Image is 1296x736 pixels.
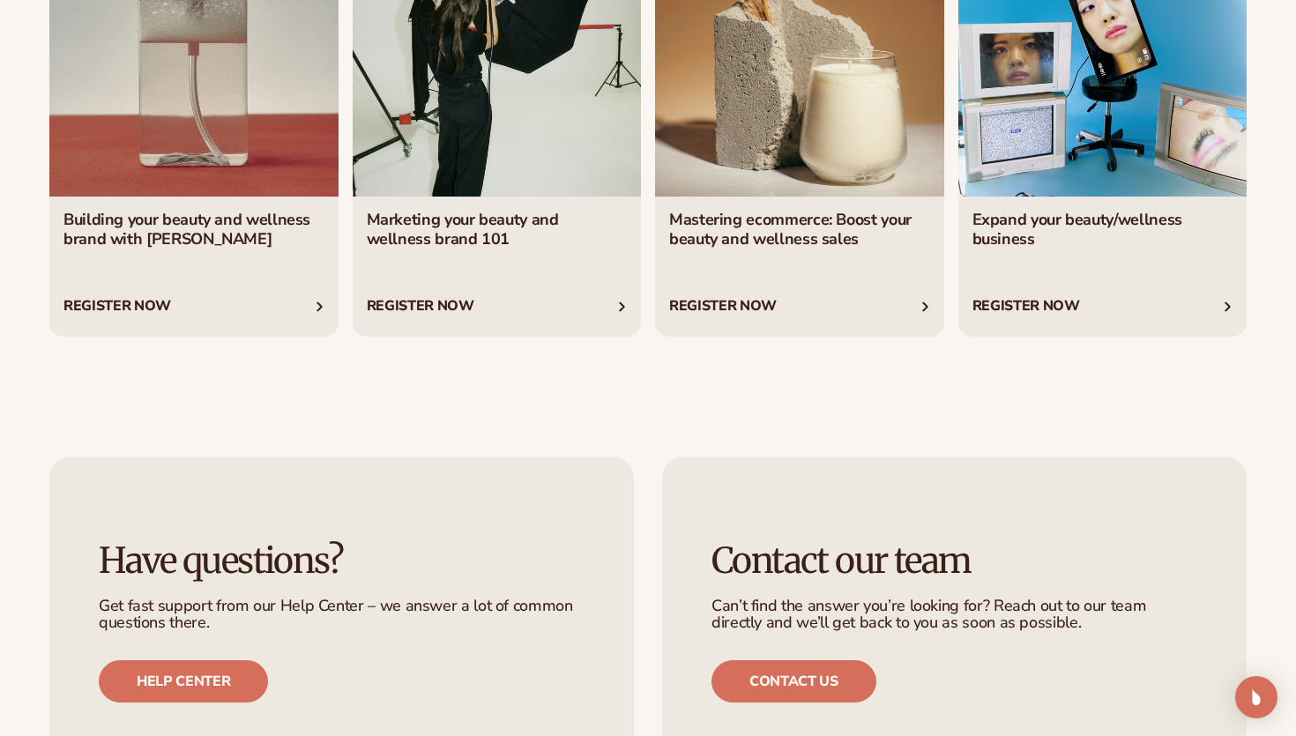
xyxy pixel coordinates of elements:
[1235,676,1277,718] div: Open Intercom Messenger
[99,541,585,580] h3: Have questions?
[99,660,268,703] a: Help center
[711,660,876,703] a: Contact us
[99,598,585,633] p: Get fast support from our Help Center – we answer a lot of common questions there.
[711,541,1197,580] h3: Contact our team
[711,598,1197,633] p: Can’t find the answer you’re looking for? Reach out to our team directly and we’ll get back to yo...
